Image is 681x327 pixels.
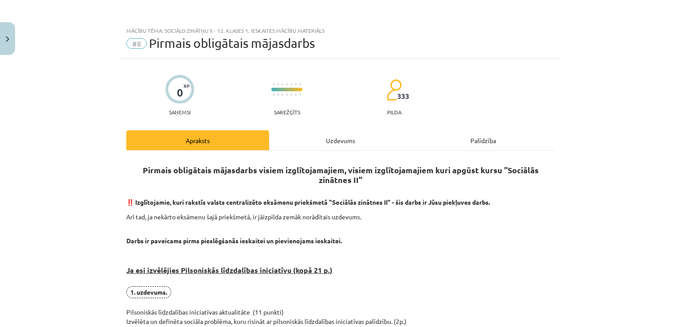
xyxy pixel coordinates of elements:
img: icon-close-lesson-0947bae3869378f0d4975bcd49f059093ad1ed9edebbc8119c70593378902aed.svg [6,36,9,42]
div: Palīdzība [412,130,555,150]
img: icon-short-line-57e1e144782c952c97e751825c79c345078a6d821885a25fce030b3d8c18986b.svg [278,93,278,96]
span: 1. uzdevums. [126,286,171,298]
div: 0 [177,86,183,99]
strong: Darbs ir paveicams pirms pieslēgšanās ieskaitei un pievienojams ieskaitei. [126,237,342,245]
img: icon-short-line-57e1e144782c952c97e751825c79c345078a6d821885a25fce030b3d8c18986b.svg [291,83,292,86]
div: Apraksts [126,130,269,150]
span: XP [184,83,189,88]
img: icon-short-line-57e1e144782c952c97e751825c79c345078a6d821885a25fce030b3d8c18986b.svg [282,83,283,86]
img: icon-short-line-57e1e144782c952c97e751825c79c345078a6d821885a25fce030b3d8c18986b.svg [286,93,287,96]
p: pilda [387,109,401,115]
strong: Ja esi izvēlējies Pilsoniskās līdzdalības iniciatīvu (kopā 21 p.) [126,265,333,275]
img: icon-short-line-57e1e144782c952c97e751825c79c345078a6d821885a25fce030b3d8c18986b.svg [295,93,296,96]
p: Sarežģīts [274,109,300,115]
img: students-c634bb4e5e11cddfef0936a35e636f08e4e9abd3cc4e673bd6f9a4125e45ecb1.svg [386,79,402,101]
strong: ‼️ Izglītojamie, kuri rakstīs valsts centralizēto eksāmenu priekšmetā "Sociālās zinātnes II" - ši... [126,198,490,206]
img: icon-short-line-57e1e144782c952c97e751825c79c345078a6d821885a25fce030b3d8c18986b.svg [291,93,292,96]
span: 333 [397,92,409,100]
div: Mācību tēma: Sociālo zinātņu ii - 12. klases 1. ieskaites mācību materiāls [126,27,555,34]
img: icon-short-line-57e1e144782c952c97e751825c79c345078a6d821885a25fce030b3d8c18986b.svg [278,83,278,86]
img: icon-short-line-57e1e144782c952c97e751825c79c345078a6d821885a25fce030b3d8c18986b.svg [273,93,274,96]
strong: Pirmais obligātais mājasdarbs visiem izglītojamajiem, visiem izglītojamajiem kuri apgūst kursu "S... [143,165,539,185]
img: icon-short-line-57e1e144782c952c97e751825c79c345078a6d821885a25fce030b3d8c18986b.svg [295,83,296,86]
span: #8 [126,38,147,49]
span: Pirmais obligātais mājasdarbs [149,36,315,51]
p: Saņemsi [165,109,194,115]
img: icon-short-line-57e1e144782c952c97e751825c79c345078a6d821885a25fce030b3d8c18986b.svg [282,93,283,96]
img: icon-short-line-57e1e144782c952c97e751825c79c345078a6d821885a25fce030b3d8c18986b.svg [286,83,287,86]
p: Arī tad, ja nekārto eksāmenu šajā priekšmetā, ir jāizpilda zemāk norādītais uzdevums. [126,212,555,222]
div: Uzdevums [269,130,412,150]
img: icon-short-line-57e1e144782c952c97e751825c79c345078a6d821885a25fce030b3d8c18986b.svg [273,83,274,86]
